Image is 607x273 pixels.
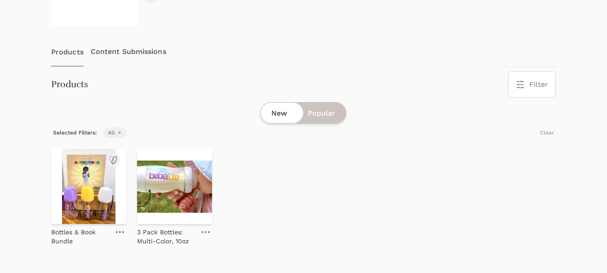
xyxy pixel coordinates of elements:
[51,224,110,246] a: Bottles & Book Bundle
[103,127,127,138] span: All
[137,224,196,246] a: 3 Pack Bottles: Multi-Color, 10oz
[51,228,110,246] p: Bottles & Book Bundle
[271,108,287,119] span: New
[51,149,126,224] img: Bottles & Book Bundle
[509,72,555,97] button: Filter
[538,127,556,138] button: Clear
[51,78,88,91] h3: Products
[529,79,548,90] span: Filter
[51,37,84,67] a: Products
[137,149,212,224] img: 3 Pack Bottles: Multi-Color, 10oz
[308,108,335,119] span: Popular
[137,228,196,246] p: 3 Pack Bottles: Multi-Color, 10oz
[91,37,166,67] a: Content Submissions
[51,127,99,138] span: Selected Filters:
